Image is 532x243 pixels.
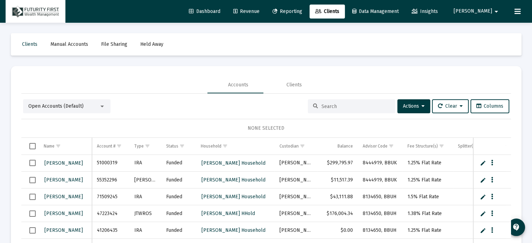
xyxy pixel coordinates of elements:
button: Columns [470,99,509,113]
a: [PERSON_NAME] Household [201,175,266,185]
div: Funded [166,159,191,166]
td: [PERSON_NAME] [275,155,317,172]
div: Advisor Code [363,143,388,149]
span: Revenue [233,8,260,14]
td: Column Status [161,138,196,155]
td: 51000319 [92,155,129,172]
a: [PERSON_NAME] [44,208,84,219]
a: Reporting [267,5,308,19]
span: [PERSON_NAME] Household [201,227,265,233]
a: Manual Accounts [45,37,94,51]
td: 1.25% Flat Rate [403,172,453,188]
span: Show filter options for column 'Household' [222,143,228,149]
td: Column Custodian [275,138,317,155]
div: Balance [338,143,353,149]
button: Clear [432,99,469,113]
a: [PERSON_NAME] HHold [201,208,256,219]
a: Data Management [347,5,404,19]
td: Column Account # [92,138,129,155]
span: Dashboard [189,8,220,14]
td: IRA [129,188,162,205]
a: Clients [310,5,345,19]
div: Funded [166,227,191,234]
a: [PERSON_NAME] Household [201,225,266,235]
td: Column Fee Structure(s) [403,138,453,155]
a: Dashboard [183,5,226,19]
span: Show filter options for column 'Name' [56,143,61,149]
div: Clients [286,81,302,88]
div: Select row [29,210,36,217]
a: [PERSON_NAME] [44,158,84,168]
div: Name [44,143,55,149]
a: [PERSON_NAME] [44,192,84,202]
span: Reporting [272,8,302,14]
td: Column Balance [317,138,358,155]
td: 8444919, BBUK [358,172,403,188]
span: [PERSON_NAME] Household [201,177,265,183]
a: [PERSON_NAME] Household [201,192,266,202]
td: 47223424 [92,205,129,222]
div: Select row [29,177,36,183]
span: Insights [412,8,438,14]
span: Clients [22,41,37,47]
div: Custodian [279,143,299,149]
mat-icon: contact_support [512,223,520,231]
a: [PERSON_NAME] [44,225,84,235]
td: 71509245 [92,188,129,205]
mat-icon: arrow_drop_down [492,5,501,19]
div: Select all [29,143,36,149]
span: Show filter options for column 'Custodian' [300,143,305,149]
div: Select row [29,194,36,200]
span: Clear [438,103,463,109]
span: Data Management [352,8,399,14]
td: IRA [129,222,162,239]
td: $176,004.34 [317,205,358,222]
button: Actions [397,99,430,113]
div: Splitter(s) [458,143,476,149]
input: Search [321,103,390,109]
td: Column Advisor Code [358,138,403,155]
div: Household [201,143,221,149]
a: Edit [480,210,486,217]
span: Clients [315,8,339,14]
div: Select row [29,160,36,166]
td: Column Name [39,138,92,155]
td: Column Splitter(s) [453,138,496,155]
a: Clients [16,37,43,51]
td: JTWROS [129,205,162,222]
td: Column Household [196,138,274,155]
td: [PERSON_NAME] [275,172,317,188]
div: Funded [166,177,191,184]
button: [PERSON_NAME] [445,4,509,18]
td: 1.25% Flat Rate [403,155,453,172]
td: $0.00 [317,222,358,239]
div: Account # [97,143,115,149]
a: [PERSON_NAME] Household [201,158,266,168]
a: [PERSON_NAME] [44,175,84,185]
a: Edit [480,160,486,166]
td: $43,111.88 [317,188,358,205]
div: Accounts [228,81,248,88]
a: Edit [480,227,486,234]
span: Show filter options for column 'Account #' [116,143,122,149]
div: Status [166,143,178,149]
td: $11,517.39 [317,172,358,188]
span: Show filter options for column 'Advisor Code' [389,143,394,149]
div: Funded [166,210,191,217]
td: 8134650, BBUH [358,188,403,205]
span: [PERSON_NAME] [454,8,492,14]
span: [PERSON_NAME] [44,227,83,233]
div: Select row [29,227,36,234]
span: Columns [476,103,503,109]
span: [PERSON_NAME] Household [201,160,265,166]
td: [PERSON_NAME] [275,188,317,205]
div: Funded [166,193,191,200]
span: [PERSON_NAME] Household [201,194,265,200]
td: IRA [129,155,162,172]
td: [PERSON_NAME] [275,205,317,222]
span: Show filter options for column 'Status' [179,143,185,149]
td: 8134650, BBUH [358,205,403,222]
td: 41206435 [92,222,129,239]
span: Show filter options for column 'Fee Structure(s)' [439,143,444,149]
div: Fee Structure(s) [407,143,438,149]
